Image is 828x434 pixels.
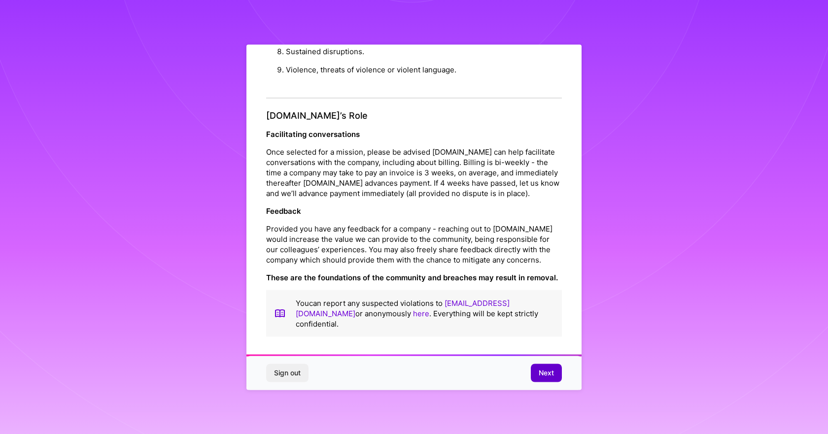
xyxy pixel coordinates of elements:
button: Sign out [266,364,309,382]
p: Provided you have any feedback for a company - reaching out to [DOMAIN_NAME] would increase the v... [266,223,562,265]
button: Next [531,364,562,382]
p: Once selected for a mission, please be advised [DOMAIN_NAME] can help facilitate conversations wi... [266,146,562,198]
span: Sign out [274,368,301,378]
li: Violence, threats of violence or violent language. [286,61,562,79]
a: here [413,308,429,318]
p: You can report any suspected violations to or anonymously . Everything will be kept strictly conf... [296,298,554,329]
span: Next [539,368,554,378]
li: Sustained disruptions. [286,42,562,61]
h4: [DOMAIN_NAME]’s Role [266,110,562,121]
strong: These are the foundations of the community and breaches may result in removal. [266,272,558,282]
img: book icon [274,298,286,329]
strong: Facilitating conversations [266,129,360,138]
a: [EMAIL_ADDRESS][DOMAIN_NAME] [296,298,510,318]
strong: Feedback [266,206,301,215]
